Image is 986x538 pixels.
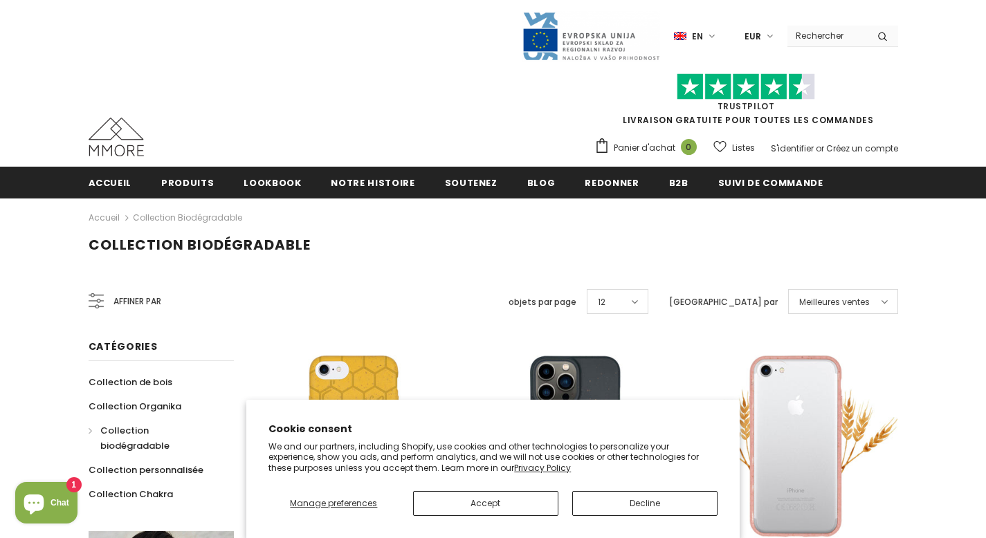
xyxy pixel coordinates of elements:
a: Collection Chakra [89,482,173,506]
span: Redonner [585,176,639,189]
img: Faites confiance aux étoiles pilotes [677,73,815,100]
span: or [816,142,824,154]
a: Lookbook [244,167,301,198]
a: Collection biodégradable [89,418,219,458]
img: Javni Razpis [522,11,660,62]
span: Meilleures ventes [799,295,870,309]
a: TrustPilot [718,100,775,112]
span: Collection personnalisée [89,463,203,476]
span: Accueil [89,176,132,189]
a: Panier d'achat 0 [594,138,704,158]
inbox-online-store-chat: Shopify online store chat [11,482,82,527]
span: B2B [669,176,688,189]
span: Collection Organika [89,400,181,413]
span: Collection biodégradable [100,424,170,452]
span: soutenez [445,176,497,189]
a: Listes [713,136,755,160]
a: Collection personnalisée [89,458,203,482]
h2: Cookie consent [268,422,718,436]
img: i-lang-1.png [674,30,686,42]
a: Blog [527,167,556,198]
a: Collection Organika [89,394,181,418]
a: Produits [161,167,214,198]
span: Catégories [89,340,158,353]
a: Javni Razpis [522,30,660,41]
a: Créez un compte [826,142,898,154]
a: Collection biodégradable [133,212,242,223]
span: Listes [732,141,755,155]
a: Collection de bois [89,370,172,394]
a: Accueil [89,167,132,198]
span: EUR [745,30,761,44]
a: Privacy Policy [514,462,571,474]
span: Lookbook [244,176,301,189]
span: LIVRAISON GRATUITE POUR TOUTES LES COMMANDES [594,80,898,126]
a: Redonner [585,167,639,198]
span: Collection de bois [89,375,172,389]
button: Manage preferences [268,491,399,516]
button: Decline [572,491,718,516]
img: Cas MMORE [89,118,144,156]
span: Affiner par [113,294,161,309]
p: We and our partners, including Shopify, use cookies and other technologies to personalize your ex... [268,441,718,474]
span: Panier d'achat [614,141,675,155]
span: 12 [598,295,605,309]
a: soutenez [445,167,497,198]
span: Manage preferences [290,497,377,509]
span: Collection biodégradable [89,235,311,254]
a: Suivi de commande [718,167,823,198]
a: B2B [669,167,688,198]
a: Notre histoire [331,167,414,198]
button: Accept [413,491,558,516]
span: 0 [681,139,697,155]
span: Produits [161,176,214,189]
span: Notre histoire [331,176,414,189]
a: Accueil [89,210,120,226]
input: Search Site [787,26,867,46]
label: [GEOGRAPHIC_DATA] par [669,295,778,309]
a: S'identifier [771,142,814,154]
span: en [692,30,703,44]
span: Suivi de commande [718,176,823,189]
span: Blog [527,176,556,189]
span: Collection Chakra [89,488,173,501]
label: objets par page [509,295,576,309]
